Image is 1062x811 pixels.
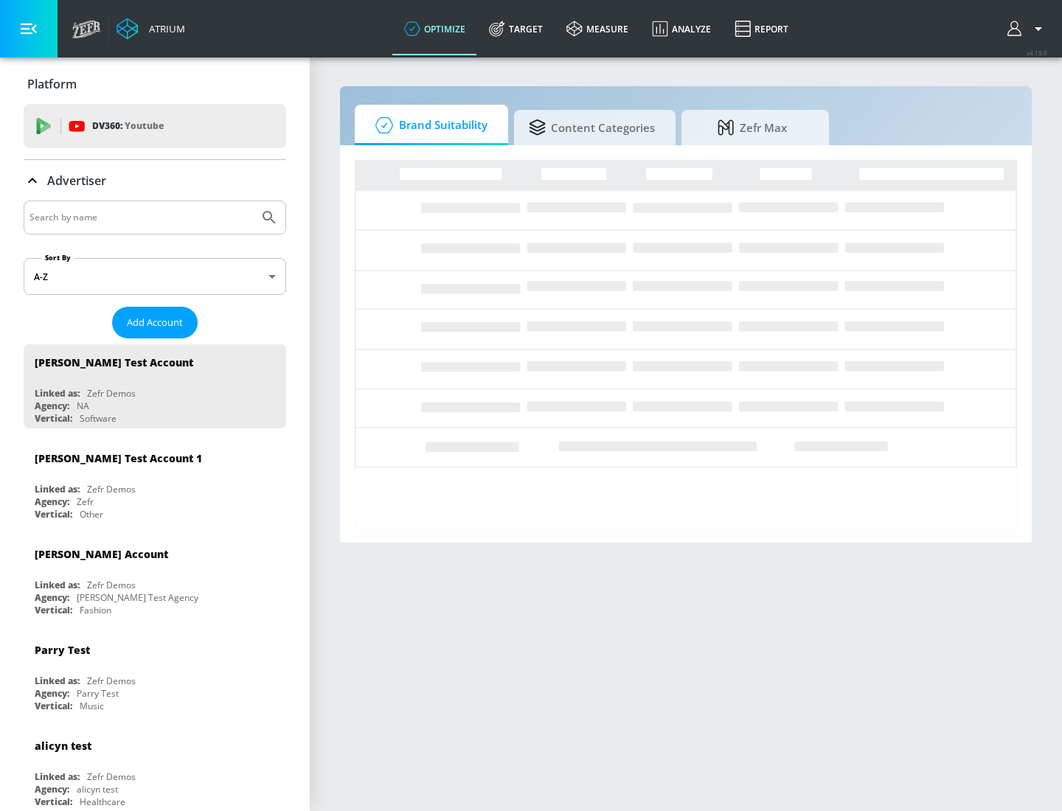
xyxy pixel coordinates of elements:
[87,675,136,687] div: Zefr Demos
[35,604,72,616] div: Vertical:
[35,770,80,783] div: Linked as:
[35,675,80,687] div: Linked as:
[529,110,655,145] span: Content Categories
[24,440,286,524] div: [PERSON_NAME] Test Account 1Linked as:Zefr DemosAgency:ZefrVertical:Other
[477,2,555,55] a: Target
[143,22,185,35] div: Atrium
[47,173,106,189] p: Advertiser
[80,700,104,712] div: Music
[24,632,286,716] div: Parry TestLinked as:Zefr DemosAgency:Parry TestVertical:Music
[92,118,164,134] p: DV360:
[117,18,185,40] a: Atrium
[24,160,286,201] div: Advertiser
[35,508,72,521] div: Vertical:
[35,412,72,425] div: Vertical:
[87,770,136,783] div: Zefr Demos
[369,108,487,143] span: Brand Suitability
[77,591,198,604] div: [PERSON_NAME] Test Agency
[35,783,69,796] div: Agency:
[555,2,640,55] a: measure
[35,547,168,561] div: [PERSON_NAME] Account
[27,76,77,92] p: Platform
[35,387,80,400] div: Linked as:
[125,118,164,133] p: Youtube
[723,2,800,55] a: Report
[112,307,198,338] button: Add Account
[35,483,80,495] div: Linked as:
[80,604,111,616] div: Fashion
[24,344,286,428] div: [PERSON_NAME] Test AccountLinked as:Zefr DemosAgency:NAVertical:Software
[77,400,89,412] div: NA
[35,796,72,808] div: Vertical:
[640,2,723,55] a: Analyze
[42,253,74,262] label: Sort By
[87,579,136,591] div: Zefr Demos
[24,104,286,148] div: DV360: Youtube
[35,643,90,657] div: Parry Test
[80,796,125,808] div: Healthcare
[35,495,69,508] div: Agency:
[35,355,193,369] div: [PERSON_NAME] Test Account
[35,700,72,712] div: Vertical:
[80,412,117,425] div: Software
[77,687,119,700] div: Parry Test
[77,495,94,508] div: Zefr
[80,508,103,521] div: Other
[24,536,286,620] div: [PERSON_NAME] AccountLinked as:Zefr DemosAgency:[PERSON_NAME] Test AgencyVertical:Fashion
[127,314,183,331] span: Add Account
[1027,49,1047,57] span: v 4.19.0
[35,591,69,604] div: Agency:
[35,739,91,753] div: alicyn test
[24,258,286,295] div: A-Z
[29,208,253,227] input: Search by name
[35,579,80,591] div: Linked as:
[87,483,136,495] div: Zefr Demos
[24,63,286,105] div: Platform
[87,387,136,400] div: Zefr Demos
[35,451,202,465] div: [PERSON_NAME] Test Account 1
[696,110,808,145] span: Zefr Max
[77,783,118,796] div: alicyn test
[35,400,69,412] div: Agency:
[392,2,477,55] a: optimize
[35,687,69,700] div: Agency:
